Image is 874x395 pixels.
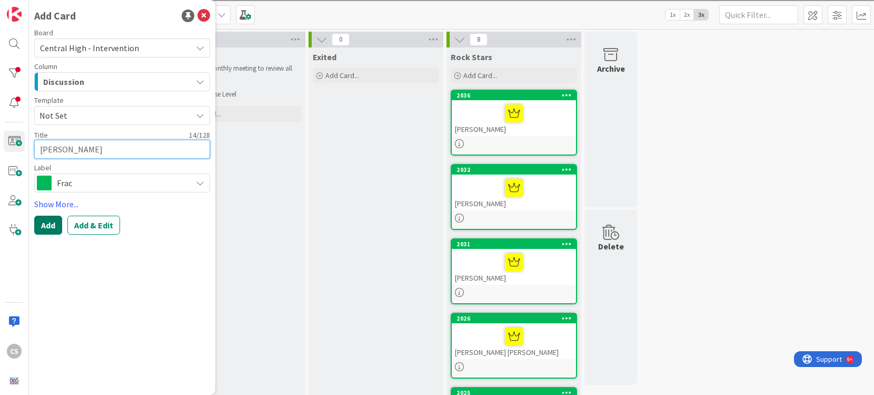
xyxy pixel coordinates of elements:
div: CS [7,344,22,359]
input: Search outlines [4,14,97,25]
li: Exit [187,82,300,90]
div: Magazine [4,167,870,177]
span: 0 [332,33,350,46]
div: Home [4,4,220,14]
button: Add & Edit [67,216,120,235]
div: Move to ... [4,273,870,283]
div: MOVE [4,302,870,311]
div: Delete [4,53,870,63]
div: Sign out [4,72,870,82]
div: [PERSON_NAME] [452,100,576,136]
div: Add Card [34,8,76,24]
div: CANCEL [4,226,870,235]
div: JOURNAL [4,349,870,359]
div: [PERSON_NAME] [452,175,576,210]
div: Rename [4,82,870,91]
div: Rename Outline [4,110,870,120]
div: 2026 [456,315,576,322]
div: Newspaper [4,177,870,186]
div: This outline has no content. Would you like to delete it? [4,245,870,254]
div: WEBSITE [4,340,870,349]
div: DELETE [4,264,870,273]
div: Journal [4,158,870,167]
div: Home [4,283,870,292]
span: Template [34,97,64,104]
div: Move To ... [4,44,870,53]
div: 2036 [452,91,576,100]
button: Add [34,216,62,235]
div: Print [4,129,870,139]
div: ??? [4,235,870,245]
img: avatar [7,373,22,388]
a: Show More... [34,198,210,210]
a: 2032[PERSON_NAME] [451,164,577,230]
span: Column [34,63,57,70]
div: Delete [598,240,624,253]
div: 2031 [456,240,576,248]
div: 2032[PERSON_NAME] [452,165,576,210]
span: Add Card... [325,71,359,80]
div: 2032 [452,165,576,175]
a: 2031[PERSON_NAME] [451,238,577,304]
div: Television/Radio [4,186,870,196]
div: 14 / 128 [51,130,210,140]
div: 2036[PERSON_NAME] [452,91,576,136]
div: 2032 [456,166,576,174]
div: Visual Art [4,196,870,205]
div: [PERSON_NAME] [PERSON_NAME] [452,323,576,359]
li: Increase Level [187,90,300,99]
div: Sort A > Z [4,25,870,34]
div: BOOK [4,330,870,340]
input: Search sources [4,368,97,379]
p: Met at our monthly meeting to review all interventions [177,64,299,82]
div: SAVE AND GO HOME [4,254,870,264]
span: Rock Stars [451,52,492,62]
textarea: [PERSON_NAME] [34,140,210,159]
div: SAVE [4,321,870,330]
div: 2026 [452,314,576,323]
span: 8 [470,33,488,46]
div: 2031 [452,239,576,249]
div: Delete [4,101,870,110]
div: Move To ... [4,91,870,101]
img: Visit kanbanzone.com [7,7,22,22]
span: Support [22,2,48,14]
div: Search for Source [4,148,870,158]
div: MORE [4,359,870,368]
label: Title [34,130,48,140]
div: 2031[PERSON_NAME] [452,239,576,285]
span: Label [34,164,51,171]
span: Discussion [43,75,84,89]
div: [PERSON_NAME] [452,249,576,285]
div: Add Outline Template [4,139,870,148]
div: Sort New > Old [4,34,870,44]
span: Exited [313,52,336,62]
div: 2036 [456,92,576,99]
span: Central High - Intervention [40,43,139,53]
div: Options [4,63,870,72]
div: 9+ [53,4,58,13]
button: Discussion [34,72,210,91]
span: Frac [57,176,186,190]
span: Not Set [39,109,184,122]
a: 2036[PERSON_NAME] [451,90,577,156]
div: Download [4,120,870,129]
div: CANCEL [4,292,870,302]
span: Add Card... [463,71,497,80]
div: 2026[PERSON_NAME] [PERSON_NAME] [452,314,576,359]
span: Board [34,29,53,36]
div: New source [4,311,870,321]
div: Archive [597,62,625,75]
div: TODO: put dlg title [4,205,870,215]
a: 2026[PERSON_NAME] [PERSON_NAME] [451,313,577,379]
